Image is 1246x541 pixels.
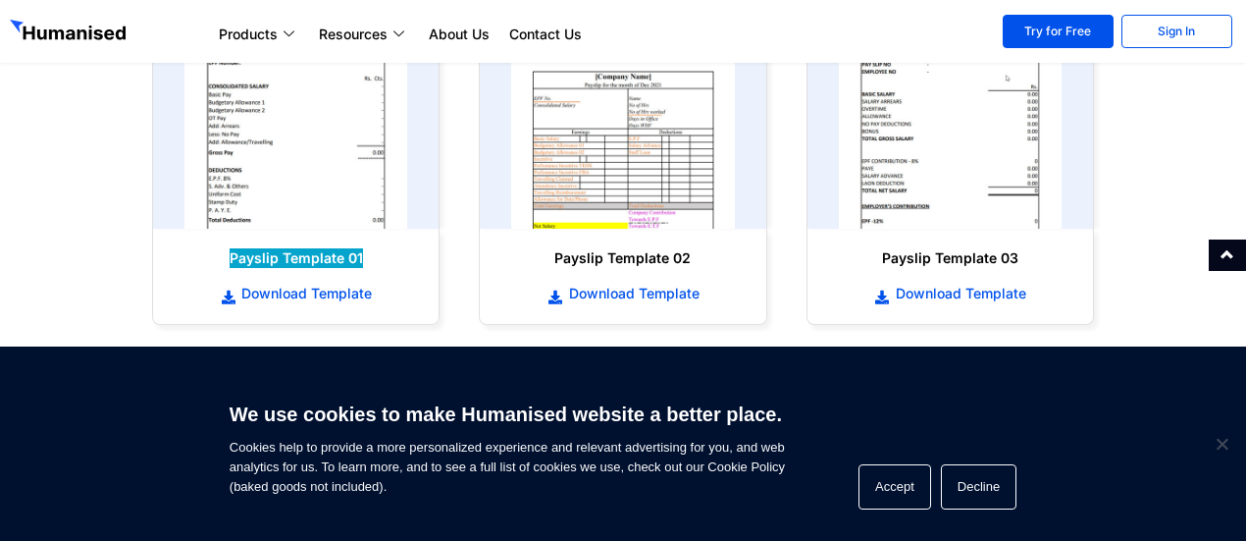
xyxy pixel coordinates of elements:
img: GetHumanised Logo [10,20,130,45]
h6: Payslip Template 03 [827,248,1073,268]
button: Accept [858,464,931,510]
a: Products [209,23,309,46]
h6: We use cookies to make Humanised website a better place. [230,401,785,428]
h6: Payslip Template 02 [499,248,746,268]
span: Download Template [891,284,1026,303]
a: Contact Us [499,23,592,46]
a: Download Template [173,283,419,304]
button: Decline [941,464,1016,510]
span: Download Template [564,284,700,303]
a: Resources [309,23,419,46]
a: Download Template [827,283,1073,304]
a: Try for Free [1003,15,1114,48]
h6: Payslip Template 01 [173,248,419,268]
span: Decline [1212,434,1231,454]
a: About Us [419,23,499,46]
a: Sign In [1121,15,1232,48]
span: Cookies help to provide a more personalized experience and relevant advertising for you, and web ... [230,391,785,497]
a: Download Template [499,283,746,304]
span: Download Template [236,284,372,303]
